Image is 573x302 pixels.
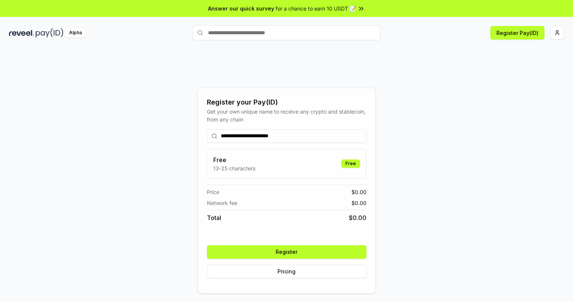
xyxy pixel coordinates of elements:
[36,28,63,38] img: pay_id
[213,155,255,164] h3: Free
[207,199,237,207] span: Network fee
[276,5,356,12] span: for a chance to earn 10 USDT 📝
[207,245,366,259] button: Register
[351,199,366,207] span: $ 0.00
[351,188,366,196] span: $ 0.00
[341,159,360,168] div: Free
[208,5,274,12] span: Answer our quick survey
[207,188,219,196] span: Price
[207,97,366,108] div: Register your Pay(ID)
[490,26,544,39] button: Register Pay(ID)
[207,108,366,123] div: Get your own unique name to receive any crypto and stablecoin, from any chain
[213,164,255,172] p: 13-25 characters
[9,28,34,38] img: reveel_dark
[207,213,221,222] span: Total
[349,213,366,222] span: $ 0.00
[207,265,366,278] button: Pricing
[65,28,86,38] div: Alpha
